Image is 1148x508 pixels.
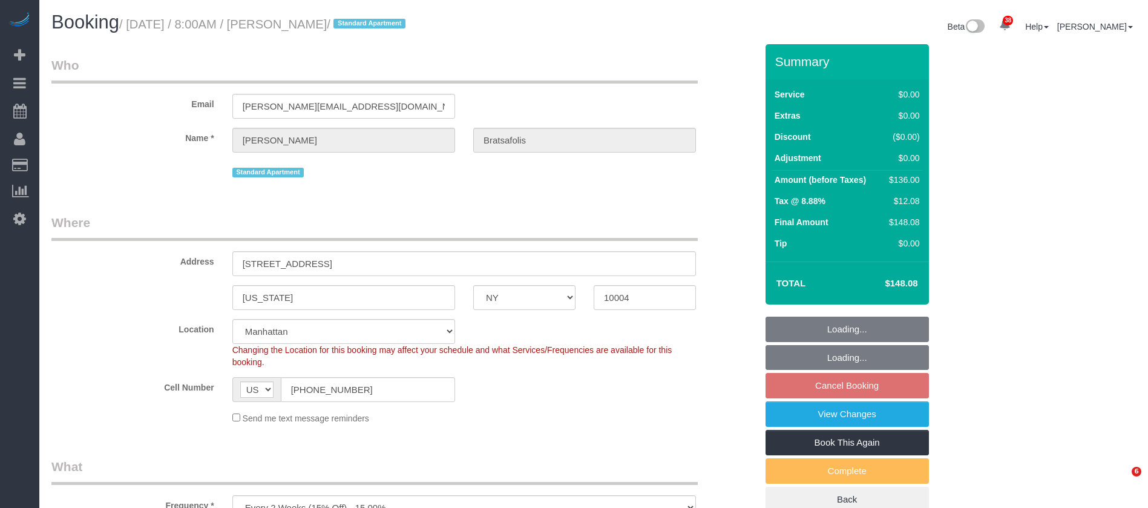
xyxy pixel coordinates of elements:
label: Adjustment [775,152,821,164]
legend: What [51,458,698,485]
input: Cell Number [281,377,455,402]
span: Send me text message reminders [243,414,369,423]
label: Name * [42,128,223,144]
label: Tax @ 8.88% [775,195,825,207]
span: / [327,18,409,31]
h4: $148.08 [848,279,917,289]
input: Email [232,94,455,119]
label: Location [42,319,223,335]
strong: Total [776,278,806,288]
label: Final Amount [775,216,828,228]
span: 38 [1003,16,1013,25]
input: Last Name [473,128,696,153]
div: $0.00 [884,152,919,164]
label: Service [775,88,805,101]
a: 38 [993,12,1017,39]
legend: Who [51,56,698,84]
div: $0.00 [884,110,919,122]
div: $136.00 [884,174,919,186]
a: Book This Again [766,430,929,455]
img: New interface [965,19,985,35]
label: Email [42,94,223,110]
label: Amount (before Taxes) [775,174,866,186]
div: $148.08 [884,216,919,228]
div: $0.00 [884,237,919,249]
legend: Where [51,214,698,241]
a: Beta [948,22,985,31]
input: Zip Code [594,285,696,310]
small: / [DATE] / 8:00AM / [PERSON_NAME] [119,18,409,31]
label: Tip [775,237,787,249]
label: Address [42,251,223,268]
input: First Name [232,128,455,153]
div: $0.00 [884,88,919,101]
iframe: Intercom live chat [1107,467,1136,496]
div: ($0.00) [884,131,919,143]
span: Standard Apartment [333,19,405,28]
label: Discount [775,131,811,143]
input: City [232,285,455,310]
span: 6 [1132,467,1141,477]
a: View Changes [766,401,929,427]
img: Automaid Logo [7,12,31,29]
a: Help [1025,22,1049,31]
span: Standard Apartment [232,168,304,177]
span: Changing the Location for this booking may affect your schedule and what Services/Frequencies are... [232,345,672,367]
label: Extras [775,110,801,122]
label: Cell Number [42,377,223,394]
a: [PERSON_NAME] [1057,22,1133,31]
h3: Summary [775,54,923,68]
span: Booking [51,12,119,33]
div: $12.08 [884,195,919,207]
